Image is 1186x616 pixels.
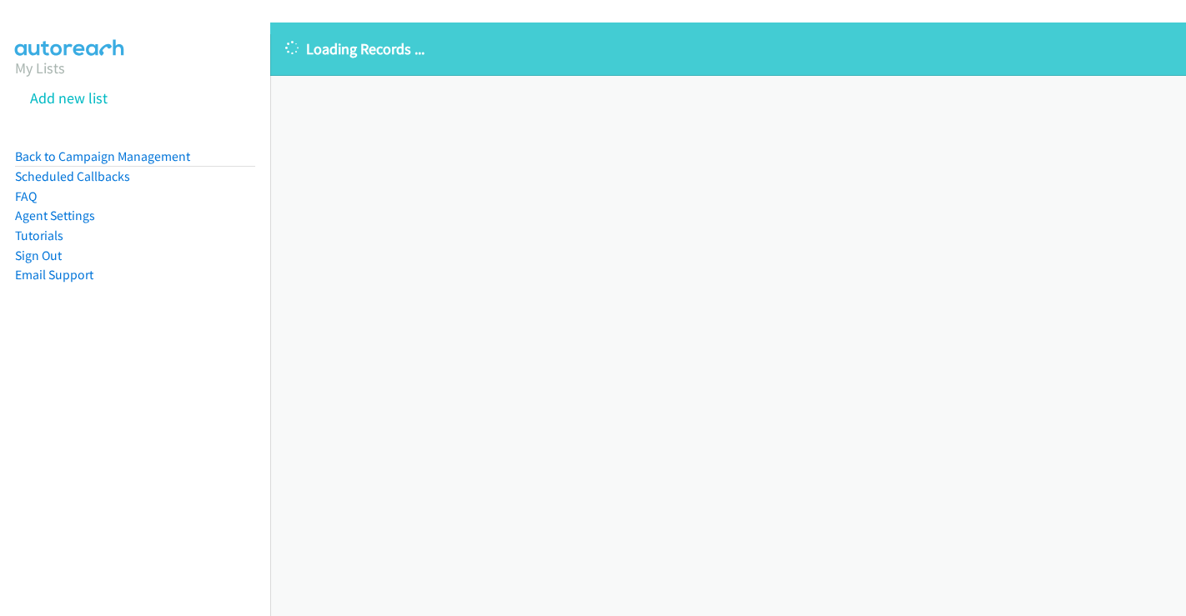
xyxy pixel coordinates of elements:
[30,88,108,108] a: Add new list
[15,267,93,283] a: Email Support
[15,248,62,263] a: Sign Out
[15,188,37,204] a: FAQ
[15,168,130,184] a: Scheduled Callbacks
[285,38,1171,60] p: Loading Records ...
[15,58,65,78] a: My Lists
[15,208,95,223] a: Agent Settings
[15,148,190,164] a: Back to Campaign Management
[15,228,63,243] a: Tutorials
